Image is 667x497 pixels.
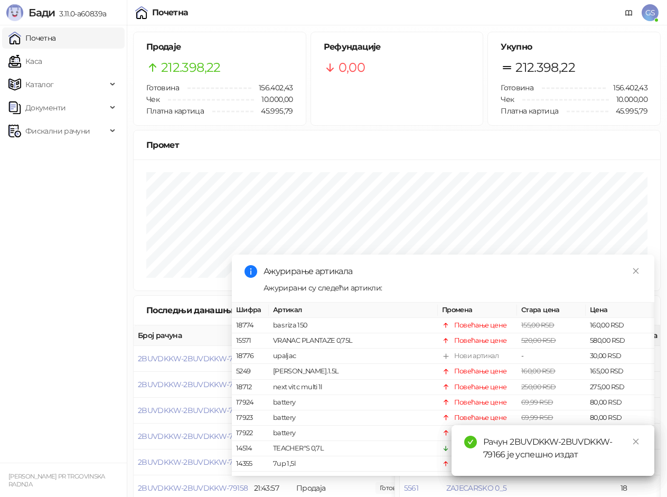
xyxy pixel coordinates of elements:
img: Logo [6,4,23,21]
td: amstel [269,472,438,487]
td: next vit c multi 1l [269,379,438,395]
a: Каса [8,51,42,72]
span: Платна картица [146,106,204,116]
div: Ажурирани су следећи артикли: [264,282,642,294]
td: 18776 [232,349,269,364]
td: 17922 [232,426,269,441]
td: 80,00 RSD [586,395,654,410]
th: Број рачуна [134,325,250,346]
div: Повећање цене [454,320,507,331]
a: Документација [621,4,637,21]
button: 2BUVDKKW-2BUVDKKW-79159 [138,457,248,467]
div: Ажурирање артикала [264,265,642,278]
td: 14355 [232,456,269,472]
button: 2BUVDKKW-2BUVDKKW-79163 [138,354,248,363]
th: Цена [586,303,654,318]
button: 2BUVDKKW-2BUVDKKW-79161 [138,406,246,415]
div: Повећање цене [454,412,507,423]
th: Шифра [232,303,269,318]
button: 2BUVDKKW-2BUVDKKW-79160 [138,432,248,441]
a: Close [630,436,642,447]
div: Рачун 2BUVDKKW-2BUVDKKW-79166 је успешно издат [483,436,642,461]
h5: Укупно [501,41,647,53]
span: 69,99 RSD [521,414,553,421]
span: Готовина [146,83,179,92]
h5: Продаје [146,41,293,53]
div: Повећање цене [454,366,507,377]
span: 69,00 [375,482,411,494]
h5: Рефундације [324,41,471,53]
span: Фискални рачуни [25,120,90,142]
td: 165,00 RSD [586,364,654,379]
td: battery [269,426,438,441]
td: - [517,349,586,364]
div: Промет [146,138,647,152]
span: 212.398,22 [161,58,221,78]
span: Каталог [25,74,54,95]
span: close [632,267,640,275]
div: Повећање цене [454,397,507,408]
button: 2BUVDKKW-2BUVDKKW-79158 [138,483,248,493]
td: bas riza 150 [269,318,438,333]
span: Документи [25,97,65,118]
td: 17924 [232,395,269,410]
a: Почетна [8,27,56,49]
div: Почетна [152,8,189,17]
div: Повећање цене [454,335,507,346]
span: Платна картица [501,106,558,116]
td: 275,00 RSD [586,379,654,395]
td: battery [269,395,438,410]
button: ZAJECARSKO 0_5 [446,483,507,493]
small: [PERSON_NAME] PR TRGOVINSKA RADNJA [8,473,105,488]
th: Артикал [269,303,438,318]
td: 13515 [232,472,269,487]
td: 7up 1,5l [269,456,438,472]
span: 156.402,43 [251,82,293,93]
span: 0,00 [339,58,365,78]
th: Промена [438,303,517,318]
td: 15571 [232,333,269,349]
span: GS [642,4,659,21]
span: Бади [29,6,55,19]
td: 30,00 RSD [586,349,654,364]
span: 212.398,22 [515,58,575,78]
td: battery [269,410,438,426]
span: 3.11.0-a60839a [55,9,106,18]
span: Чек [501,95,514,104]
span: Чек [146,95,159,104]
td: [PERSON_NAME].1.5L [269,364,438,379]
button: 2BUVDKKW-2BUVDKKW-79162 [138,380,248,389]
span: 10.000,00 [254,93,293,105]
span: 155,00 RSD [521,321,555,329]
td: 80,00 RSD [586,410,654,426]
th: Стара цена [517,303,586,318]
span: 45.995,79 [253,105,293,117]
span: 520,00 RSD [521,336,556,344]
div: Повећање цене [454,381,507,392]
td: VRANAC PLANTAZE 0,75L [269,333,438,349]
span: 156.402,43 [606,82,647,93]
span: 69,99 RSD [521,398,553,406]
span: 45.995,79 [608,105,647,117]
button: 5561 [404,483,418,493]
td: 14514 [232,441,269,456]
span: 10.000,00 [609,93,647,105]
span: 160,00 RSD [521,367,556,375]
a: Close [630,265,642,277]
td: 18712 [232,379,269,395]
span: 250,00 RSD [521,382,556,390]
td: 17923 [232,410,269,426]
span: check-circle [464,436,477,448]
td: TEACHER"S 0,7L [269,441,438,456]
span: Готовина [501,83,533,92]
span: info-circle [245,265,257,278]
span: close [632,438,640,445]
td: 160,00 RSD [586,318,654,333]
div: Последњи данашњи рачуни [146,304,286,317]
